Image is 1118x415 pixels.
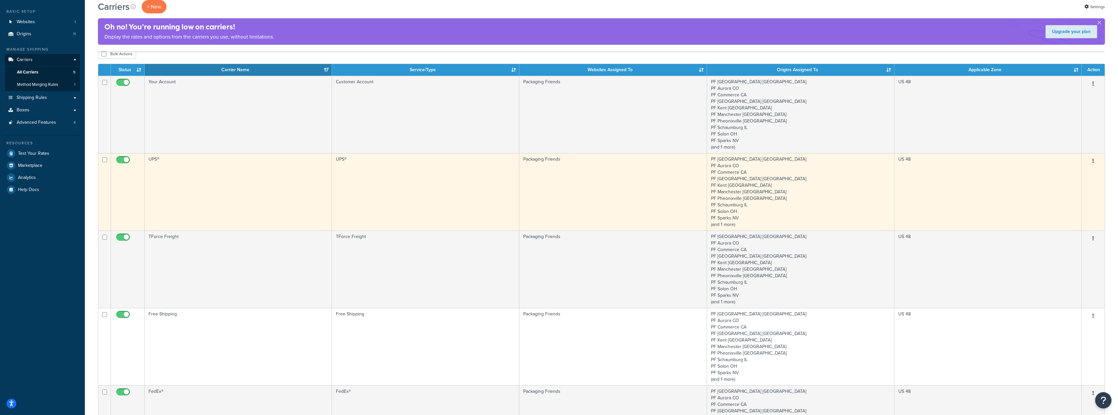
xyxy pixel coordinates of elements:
[104,22,274,32] h4: Oh no! You’re running low on carriers!
[73,120,76,125] span: 4
[17,57,33,63] span: Carriers
[17,95,47,101] span: Shipping Rules
[5,160,80,171] a: Marketplace
[5,92,80,104] a: Shipping Rules
[519,153,707,231] td: Packaging Friends
[1046,25,1097,38] a: Upgrade your plan
[145,76,332,153] td: Your Account
[5,172,80,184] a: Analytics
[98,49,136,59] button: Bulk Actions
[74,82,75,88] span: 1
[5,79,80,91] a: Method Merging Rules 1
[5,28,80,40] a: Origins 11
[519,231,707,308] td: Packaging Friends
[5,16,80,28] a: Websites 1
[5,184,80,196] a: Help Docs
[5,16,80,28] li: Websites
[5,47,80,52] div: Manage Shipping
[5,117,80,129] li: Advanced Features
[98,0,130,13] h1: Carriers
[104,32,274,41] p: Display the rates and options from the carriers you use, without limitations.
[707,76,894,153] td: PF [GEOGRAPHIC_DATA] [GEOGRAPHIC_DATA] PF Aurora CO PF Commerce CA PF [GEOGRAPHIC_DATA] [GEOGRAPH...
[17,120,56,125] span: Advanced Features
[894,64,1082,76] th: Applicable Zone: activate to sort column ascending
[17,70,38,75] span: All Carriers
[145,64,332,76] th: Carrier Name: activate to sort column ascending
[5,66,80,78] a: All Carriers 5
[73,70,75,75] span: 5
[894,76,1082,153] td: US 48
[1095,392,1111,408] button: Open Resource Center
[74,19,76,25] span: 1
[18,163,42,168] span: Marketplace
[17,31,31,37] span: Origins
[707,64,894,76] th: Origins Assigned To: activate to sort column ascending
[707,308,894,385] td: PF [GEOGRAPHIC_DATA] [GEOGRAPHIC_DATA] PF Aurora CO PF Commerce CA PF [GEOGRAPHIC_DATA] [GEOGRAPH...
[332,231,519,308] td: TForce Freight
[5,28,80,40] li: Origins
[145,153,332,231] td: UPS®
[5,104,80,116] a: Boxes
[5,54,80,91] li: Carriers
[707,153,894,231] td: PF [GEOGRAPHIC_DATA] [GEOGRAPHIC_DATA] PF Aurora CO PF Commerce CA PF [GEOGRAPHIC_DATA] [GEOGRAPH...
[5,117,80,129] a: Advanced Features 4
[707,231,894,308] td: PF [GEOGRAPHIC_DATA] [GEOGRAPHIC_DATA] PF Aurora CO PF Commerce CA PF [GEOGRAPHIC_DATA] [GEOGRAPH...
[17,82,58,88] span: Method Merging Rules
[519,76,707,153] td: Packaging Friends
[5,148,80,159] a: Test Your Rates
[894,308,1082,385] td: US 48
[894,231,1082,308] td: US 48
[17,19,35,25] span: Websites
[145,308,332,385] td: Free Shipping
[73,31,76,37] span: 11
[5,66,80,78] li: All Carriers
[5,140,80,146] div: Resources
[18,175,36,181] span: Analytics
[111,64,145,76] th: Status: activate to sort column ascending
[332,153,519,231] td: UPS®
[145,231,332,308] td: TForce Freight
[332,308,519,385] td: Free Shipping
[519,308,707,385] td: Packaging Friends
[519,64,707,76] th: Websites Assigned To: activate to sort column ascending
[1082,64,1105,76] th: Action
[18,187,39,193] span: Help Docs
[18,151,49,156] span: Test Your Rates
[332,76,519,153] td: Customer Account
[1084,2,1105,11] a: Settings
[332,64,519,76] th: Service/Type: activate to sort column ascending
[5,9,80,14] div: Basic Setup
[5,54,80,66] a: Carriers
[17,107,29,113] span: Boxes
[5,79,80,91] li: Method Merging Rules
[894,153,1082,231] td: US 48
